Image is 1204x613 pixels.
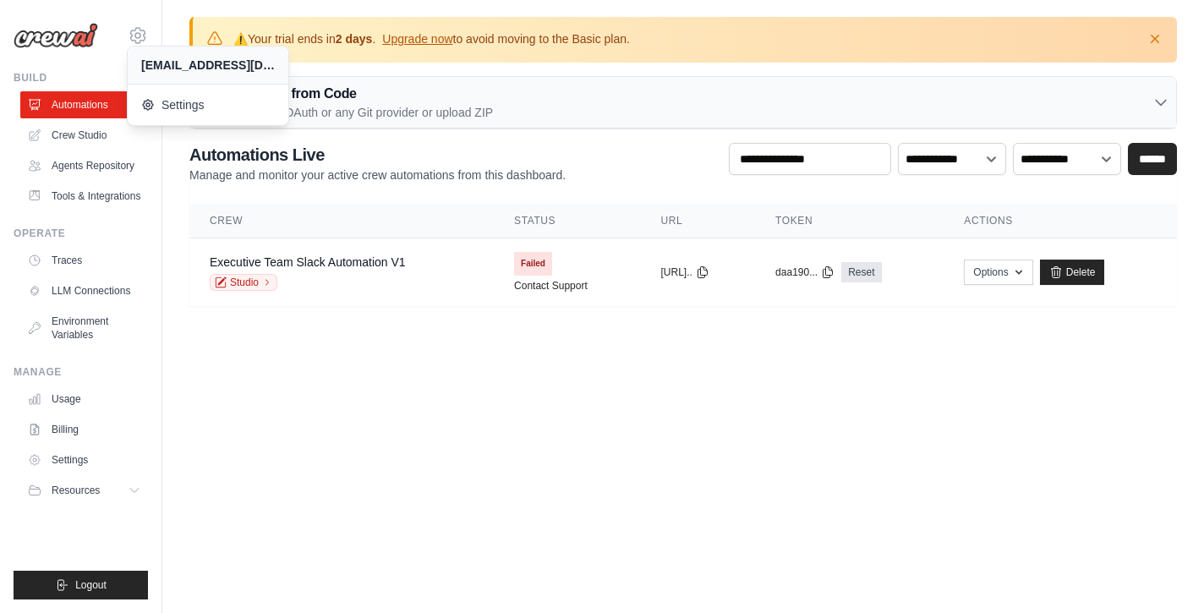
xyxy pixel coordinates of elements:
[189,143,566,167] h2: Automations Live
[141,96,275,113] span: Settings
[52,484,100,497] span: Resources
[336,32,373,46] strong: 2 days
[20,446,148,473] a: Settings
[210,255,406,269] a: Executive Team Slack Automation V1
[1119,532,1204,613] iframe: Chat Widget
[75,578,107,592] span: Logout
[14,227,148,240] div: Operate
[14,71,148,85] div: Build
[640,204,755,238] th: URL
[14,365,148,379] div: Manage
[20,416,148,443] a: Billing
[755,204,944,238] th: Token
[775,265,835,279] button: daa190...
[1040,260,1105,285] a: Delete
[189,204,494,238] th: Crew
[514,252,552,276] span: Failed
[189,167,566,183] p: Manage and monitor your active crew automations from this dashboard.
[20,122,148,149] a: Crew Studio
[20,477,148,504] button: Resources
[841,262,881,282] a: Reset
[20,183,148,210] a: Tools & Integrations
[20,308,148,348] a: Environment Variables
[244,84,493,104] h3: Deploy from Code
[494,204,640,238] th: Status
[14,571,148,599] button: Logout
[20,91,148,118] a: Automations
[514,279,588,293] a: Contact Support
[964,260,1032,285] button: Options
[210,274,277,291] a: Studio
[14,23,98,48] img: Logo
[944,204,1177,238] th: Actions
[20,152,148,179] a: Agents Repository
[141,57,275,74] div: [EMAIL_ADDRESS][DOMAIN_NAME]
[244,104,493,121] p: GitHub OAuth or any Git provider or upload ZIP
[128,88,288,122] a: Settings
[20,277,148,304] a: LLM Connections
[233,32,248,46] strong: ⚠️
[382,32,452,46] a: Upgrade now
[20,247,148,274] a: Traces
[20,386,148,413] a: Usage
[233,30,630,47] p: Your trial ends in . to avoid moving to the Basic plan.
